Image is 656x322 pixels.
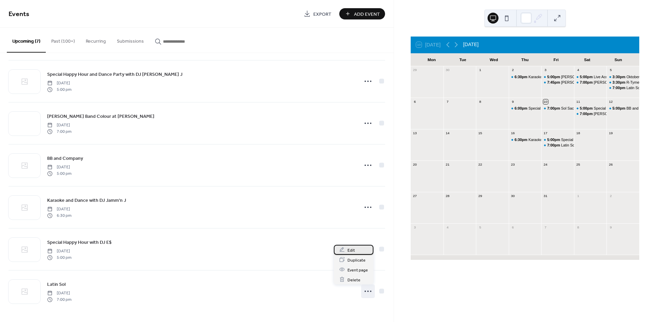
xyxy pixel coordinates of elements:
div: 2 [510,68,515,73]
div: 19 [609,131,613,136]
div: Sol Sacrifice [541,106,574,111]
div: 6 [412,99,417,104]
div: 26 [609,162,613,167]
div: 1 [576,194,580,198]
span: [DATE] [47,122,71,128]
div: 29 [412,68,417,73]
div: Special Happy Hour with DJ E$ [561,137,613,142]
span: 5:00 pm [47,254,71,261]
span: 6:30pm [515,74,529,80]
span: 3:30pm [613,80,627,85]
span: Karaoke and Dance with DJ Jamm'n J [47,197,126,204]
span: BB and Company [47,155,83,162]
span: 6:00pm [515,106,529,111]
div: [PERSON_NAME] and the Breezin Band [561,80,628,85]
button: Recurring [80,28,111,52]
div: Live Acoustic Happy Hour with Ryan Rickman [574,74,607,80]
div: 28 [445,194,450,198]
div: 1 [478,68,483,73]
div: 7 [445,99,450,104]
div: 7 [543,225,548,230]
span: Delete [347,276,360,283]
div: Oktoberfest Celebration [606,74,639,80]
a: Export [299,8,337,19]
span: 7:45pm [547,80,561,85]
div: BB and Company [626,106,655,111]
span: 5:00pm [580,74,594,80]
div: 14 [445,131,450,136]
div: 20 [412,162,417,167]
div: George Villasenor’s Band Colour at Kimball [574,111,607,116]
div: 23 [510,162,515,167]
span: 7:00pm [547,143,561,148]
span: 5:00pm [613,106,627,111]
div: 8 [478,99,483,104]
div: Latin Sol [606,85,639,90]
span: [PERSON_NAME] Band Colour at [PERSON_NAME] [47,113,154,120]
div: George Villasenor’s Band Colour at Kimball [574,80,607,85]
div: R-Tyme [606,80,639,85]
span: 7:00pm [547,106,561,111]
button: Upcoming (7) [7,28,46,53]
span: Add Event [354,11,380,18]
div: 22 [478,162,483,167]
div: 10 [543,99,548,104]
div: 3 [412,225,417,230]
div: Karaoke and Dance with DJ Jamm'n J [509,137,542,142]
span: 7:00pm [613,85,627,90]
span: 6:30 pm [47,212,71,219]
div: 18 [576,131,580,136]
div: Special Happy Hour with DJ E$ [541,137,574,142]
div: 4 [576,68,580,73]
div: 15 [478,131,483,136]
div: 16 [510,131,515,136]
span: Export [313,11,331,18]
div: 5 [609,68,613,73]
span: Events [9,8,29,21]
span: [DATE] [47,80,71,86]
div: Latin Sol [541,143,574,148]
a: [PERSON_NAME] Band Colour at [PERSON_NAME] [47,112,154,120]
div: R-Tyme [626,80,639,85]
div: 3 [543,68,548,73]
div: 31 [543,194,548,198]
div: 5 [478,225,483,230]
div: Fri [541,53,572,66]
div: 2 [609,194,613,198]
button: Submissions [111,28,149,52]
span: 5:00 pm [47,170,71,177]
div: BB and Company [606,106,639,111]
div: 12 [609,99,613,104]
div: Latin Sol [626,85,641,90]
span: Edit [347,247,355,254]
div: 9 [510,99,515,104]
div: 27 [412,194,417,198]
div: Sol Sacrifice [561,106,582,111]
span: 7:00pm [580,111,594,116]
div: Karaoke and Dance with DJ Jamm'n J [529,137,591,142]
span: 7:00 pm [47,296,71,303]
span: Duplicate [347,256,366,264]
button: Past (100+) [46,28,80,52]
span: Event page [347,266,368,274]
div: Danny and the Breezin Band [541,80,574,85]
div: Special Thursday Night with Rising Star Band [509,106,542,111]
span: Special Happy Hour and Dance Party with DJ [PERSON_NAME] J [47,71,182,78]
span: 5:00 pm [47,86,71,93]
a: Karaoke and Dance with DJ Jamm'n J [47,196,126,204]
div: 24 [543,162,548,167]
div: 13 [412,131,417,136]
span: [DATE] [47,290,71,296]
button: Add Event [339,8,385,19]
div: Wed [478,53,509,66]
span: 3:30pm [613,74,627,80]
div: 21 [445,162,450,167]
span: Special Happy Hour with DJ E$ [47,239,112,246]
div: 17 [543,131,548,136]
a: Latin Sol [47,280,66,288]
div: 6 [510,225,515,230]
a: Special Happy Hour and Dance Party with DJ [PERSON_NAME] J [47,70,182,78]
div: Sat [572,53,603,66]
div: Thu [509,53,541,66]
